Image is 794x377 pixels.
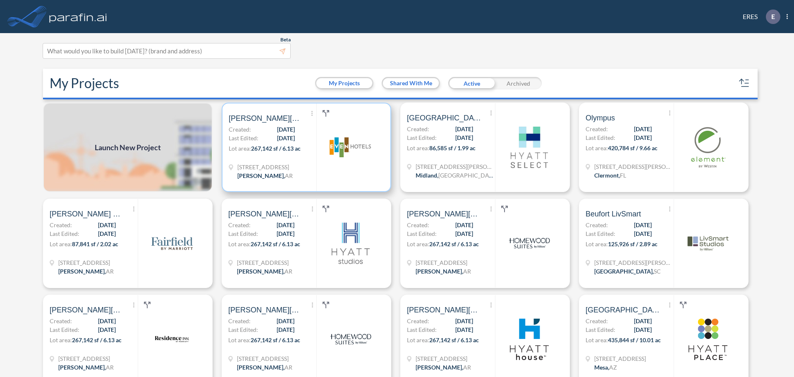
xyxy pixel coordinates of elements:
span: 139 Robert Smalls Pkwy [594,258,673,267]
span: Lot area: [407,336,429,343]
span: [DATE] [634,125,652,133]
span: [DATE] [634,317,652,325]
span: [DATE] [98,221,116,229]
span: [DATE] [277,221,294,229]
a: [PERSON_NAME] SiteCreated:[DATE]Last Edited:[DATE]Lot area:87,841 sf / 2.02 ac[STREET_ADDRESS][PE... [40,199,218,288]
span: AR [106,364,114,371]
span: [DATE] [277,229,294,238]
div: Rogers, AR [58,363,114,372]
span: [DATE] [634,221,652,229]
span: [DATE] [277,125,295,134]
span: [DATE] [98,317,116,325]
img: logo [509,127,550,168]
span: [GEOGRAPHIC_DATA] , [594,268,654,275]
span: Last Edited: [407,229,437,238]
span: Mesa , [594,364,609,371]
span: [PERSON_NAME] , [237,364,285,371]
span: 267,142 sf / 6.13 ac [251,240,300,247]
span: Last Edited: [586,133,615,142]
span: Created: [586,317,608,325]
a: [PERSON_NAME][GEOGRAPHIC_DATA]Created:[DATE]Last Edited:[DATE]Lot area:267,142 sf / 6.13 ac[STREE... [218,103,397,192]
span: Created: [50,317,72,325]
span: 10637 E Hampton Ave [594,354,646,363]
img: logo [687,319,729,360]
span: Created: [586,221,608,229]
span: Lot area: [586,240,608,247]
span: Midland Hotel Site [407,113,481,123]
span: Created: [50,221,72,229]
span: [DATE] [98,229,116,238]
span: [PERSON_NAME] , [237,172,285,179]
span: Olympus [586,113,615,123]
span: 7126 N Bradshaw Rd [594,162,673,171]
button: My Projects [316,78,372,88]
span: [PERSON_NAME] , [416,364,463,371]
span: Lot area: [407,240,429,247]
span: Last Edited: [228,229,258,238]
span: [DATE] [455,317,473,325]
span: Lot area: [586,144,608,151]
span: Created: [228,221,251,229]
span: [DATE] [455,221,473,229]
span: [DATE] [634,133,652,142]
span: 507 W Monroe Ave [58,258,114,267]
span: Rogers Medical Campus Hotel [407,305,481,315]
div: Archived [495,77,542,89]
span: AR [106,268,114,275]
p: E [771,13,775,20]
span: Lot area: [228,336,251,343]
button: sort [738,77,751,90]
span: [DATE] [455,325,473,334]
span: [DATE] [634,325,652,334]
span: AR [285,268,292,275]
span: 125,926 sf / 2.89 ac [608,240,658,247]
img: logo [330,127,371,168]
span: 2412 Rankin Hwy [416,162,494,171]
div: Mesa, AZ [594,363,617,372]
span: [GEOGRAPHIC_DATA] [438,172,497,179]
span: Rogers Medical Campus Hotel [228,305,303,315]
span: Rogers Medical Campus Hotel [407,209,481,219]
span: Last Edited: [407,133,437,142]
span: [DATE] [455,229,473,238]
span: SC [654,268,661,275]
a: Launch New Project [43,103,213,192]
span: Launch New Project [95,142,161,153]
span: Last Edited: [407,325,437,334]
span: Last Edited: [50,325,79,334]
span: 435,844 sf / 10.01 ac [608,336,661,343]
span: [DATE] [634,229,652,238]
div: Rogers, AR [416,363,471,372]
span: 86,585 sf / 1.99 ac [429,144,476,151]
span: Lot area: [228,240,251,247]
span: AZ [609,364,617,371]
span: 267,142 sf / 6.13 ac [72,336,122,343]
span: [DATE] [277,317,294,325]
span: 267,142 sf / 6.13 ac [429,336,479,343]
span: Created: [407,125,429,133]
span: [DATE] [277,325,294,334]
span: 4852 S Bellview Rd [237,258,292,267]
span: Lot area: [50,336,72,343]
img: logo [687,223,729,264]
div: Rogers, AR [237,267,292,276]
img: logo [48,8,109,25]
span: Clermont , [594,172,620,179]
div: Lowell, AR [58,267,114,276]
span: [PERSON_NAME] , [416,268,463,275]
span: Rogers Medical Campus Hotel [229,113,303,123]
span: Created: [407,317,429,325]
a: OlympusCreated:[DATE]Last Edited:[DATE]Lot area:420,784 sf / 9.66 ac[STREET_ADDRESS][PERSON_NAME]... [576,103,754,192]
span: 4852 S Bellview Rd [237,354,292,363]
button: Shared With Me [383,78,439,88]
span: Mesa Hyatt Place [586,305,660,315]
div: Midland, TX [416,171,494,180]
div: Rogers, AR [237,363,292,372]
span: Created: [586,125,608,133]
span: Last Edited: [229,134,258,142]
span: [DATE] [277,134,295,142]
span: 267,142 sf / 6.13 ac [251,145,301,152]
span: 4852 S Bellview Rd [58,354,114,363]
a: Beufort LivSmartCreated:[DATE]Last Edited:[DATE]Lot area:125,926 sf / 2.89 ac[STREET_ADDRESS][PER... [576,199,754,288]
span: Created: [228,317,251,325]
